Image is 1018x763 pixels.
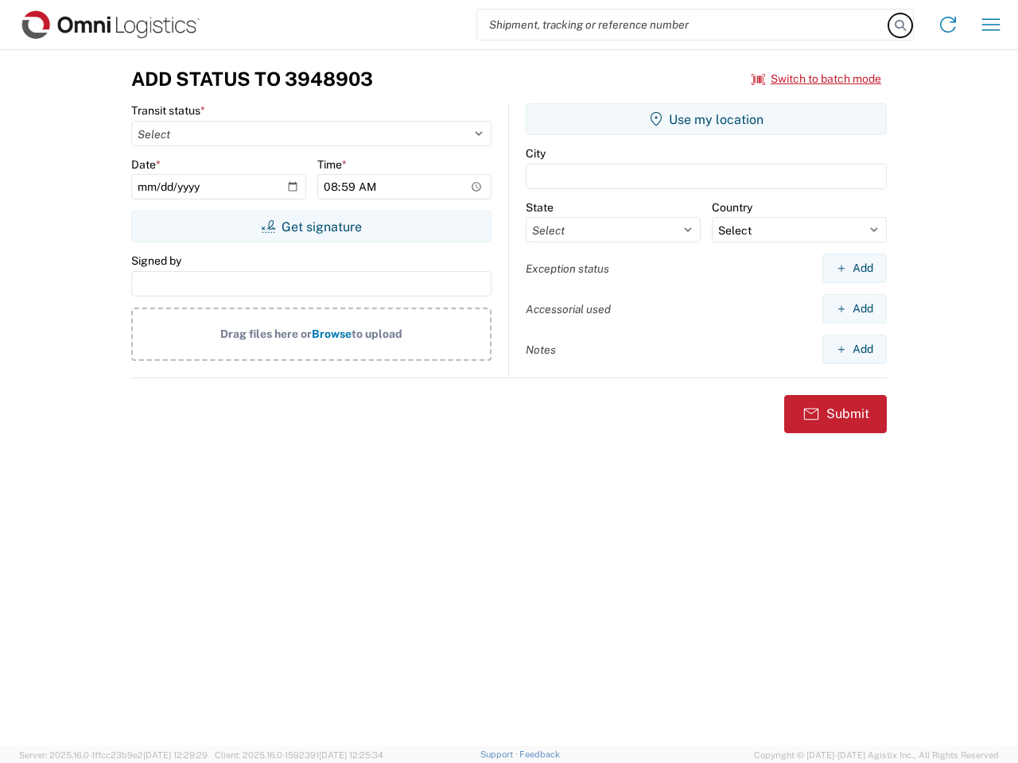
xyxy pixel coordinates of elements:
[822,254,887,283] button: Add
[143,750,208,760] span: [DATE] 12:29:29
[480,749,520,759] a: Support
[526,343,556,357] label: Notes
[526,103,887,135] button: Use my location
[131,103,205,118] label: Transit status
[526,261,609,276] label: Exception status
[19,750,208,760] span: Server: 2025.16.0-1ffcc23b9e2
[526,200,554,215] label: State
[754,748,999,762] span: Copyright © [DATE]-[DATE] Agistix Inc., All Rights Reserved
[526,302,611,316] label: Accessorial used
[131,68,373,91] h3: Add Status to 3948903
[317,157,347,172] label: Time
[822,294,887,323] button: Add
[131,254,181,268] label: Signed by
[131,157,161,172] label: Date
[220,327,312,340] span: Drag files here or
[526,146,546,161] label: City
[712,200,752,215] label: Country
[519,749,560,759] a: Feedback
[312,327,352,340] span: Browse
[215,750,383,760] span: Client: 2025.16.0-1592391
[131,211,492,242] button: Get signature
[784,395,887,433] button: Submit
[822,335,887,364] button: Add
[477,10,889,40] input: Shipment, tracking or reference number
[319,750,383,760] span: [DATE] 12:25:34
[752,66,881,92] button: Switch to batch mode
[352,327,402,340] span: to upload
